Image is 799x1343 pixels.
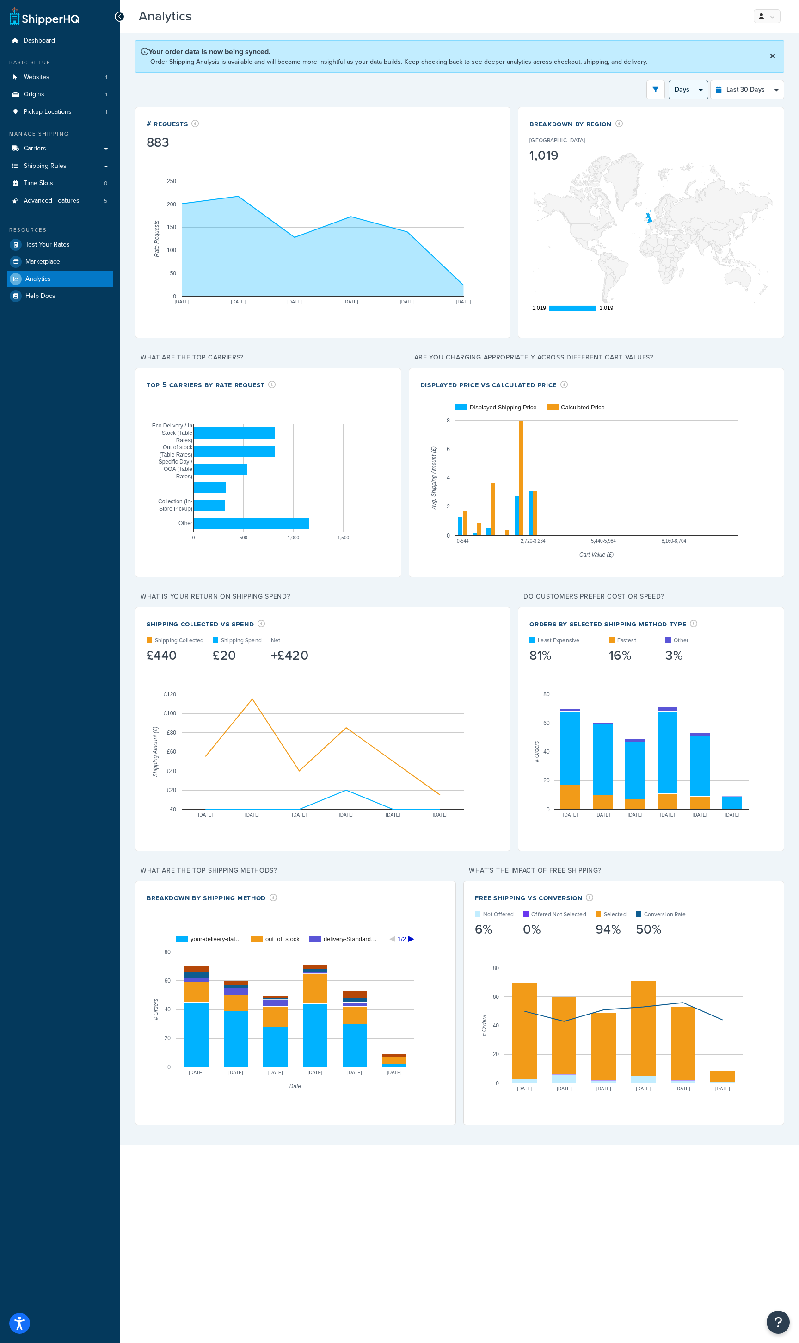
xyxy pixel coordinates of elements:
[725,812,740,817] text: [DATE]
[24,108,72,116] span: Pickup Locations
[24,74,49,81] span: Websites
[339,812,354,817] text: [DATE]
[164,710,176,717] text: £100
[287,299,302,304] text: [DATE]
[105,108,107,116] span: 1
[529,149,614,162] div: 1,019
[457,538,469,543] text: 0-544
[147,922,444,1097] svg: A chart.
[173,293,176,299] text: 0
[289,1083,301,1089] text: Date
[139,9,738,24] h3: Analytics
[167,729,176,736] text: £80
[456,299,471,304] text: [DATE]
[147,118,199,129] div: # Requests
[532,305,546,311] text: 1,019
[147,649,203,662] div: £440
[167,178,176,184] text: 250
[147,619,318,629] div: Shipping Collected VS Spend
[447,532,450,538] text: 0
[518,590,784,603] p: Do customers prefer cost or speed?
[529,664,773,840] div: A chart.
[7,271,113,287] a: Analytics
[175,299,190,304] text: [DATE]
[7,86,113,103] a: Origins1
[7,69,113,86] a: Websites1
[189,1070,204,1075] text: [DATE]
[167,787,176,793] text: £20
[240,535,247,540] text: 500
[271,636,280,644] p: Net
[153,998,159,1020] text: # Orders
[7,236,113,253] a: Test Your Rates
[154,220,160,257] text: Rate Requests
[544,777,550,784] text: 20
[596,923,627,936] div: 94%
[104,179,107,187] span: 0
[447,503,450,510] text: 2
[147,379,276,390] div: Top 5 Carriers by Rate Request
[493,1022,499,1029] text: 40
[447,475,450,481] text: 4
[475,938,773,1114] svg: A chart.
[544,691,550,697] text: 80
[167,201,176,207] text: 200
[191,935,241,942] text: your-delivery-dat…
[563,812,578,817] text: [DATE]
[167,1064,171,1070] text: 0
[430,446,436,510] text: Avg. Shipping Amount (£)
[470,404,537,411] text: Displayed Shipping Price
[600,305,614,311] text: 1,019
[483,910,514,918] p: Not Offered
[538,636,579,644] p: Least Expensive
[636,1086,651,1091] text: [DATE]
[674,636,688,644] p: Other
[7,140,113,157] a: Carriers
[529,118,623,129] div: Breakdown by Region
[155,636,203,644] p: Shipping Collected
[676,1086,690,1091] text: [DATE]
[164,466,192,472] text: OOA (Table
[147,136,199,149] div: 883
[150,57,647,67] p: Order Shipping Analysis is available and will become more insightful as your data builds. Keep ch...
[493,965,499,971] text: 80
[534,741,540,762] text: # Orders
[24,179,53,187] span: Time Slots
[693,812,707,817] text: [DATE]
[192,535,195,540] text: 0
[167,767,176,774] text: £40
[636,923,686,936] div: 50%
[24,145,46,153] span: Carriers
[644,910,686,918] p: Conversion Rate
[24,91,44,99] span: Origins
[521,538,546,543] text: 2,720-3,264
[135,351,401,364] p: What are the top carriers?
[194,12,225,23] span: Beta
[165,1035,171,1041] text: 20
[165,1006,171,1013] text: 40
[475,892,695,903] div: Free Shipping vs Conversion
[661,538,686,543] text: 8,160-8,704
[7,254,113,270] a: Marketplace
[646,80,665,99] button: open filter drawer
[213,649,262,662] div: £20
[420,390,773,566] svg: A chart.
[529,141,773,316] svg: A chart.
[152,726,159,777] text: Shipping Amount (£)
[25,258,60,266] span: Marketplace
[493,994,499,1000] text: 60
[135,864,456,877] p: What are the top shipping methods?
[24,197,80,205] span: Advanced Features
[579,551,614,557] text: Cart Value (£)
[7,32,113,50] a: Dashboard
[147,390,390,566] svg: A chart.
[164,691,176,697] text: £120
[660,812,675,817] text: [DATE]
[591,538,616,543] text: 5,440-5,984
[7,288,113,304] a: Help Docs
[25,292,55,300] span: Help Docs
[347,1070,362,1075] text: [DATE]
